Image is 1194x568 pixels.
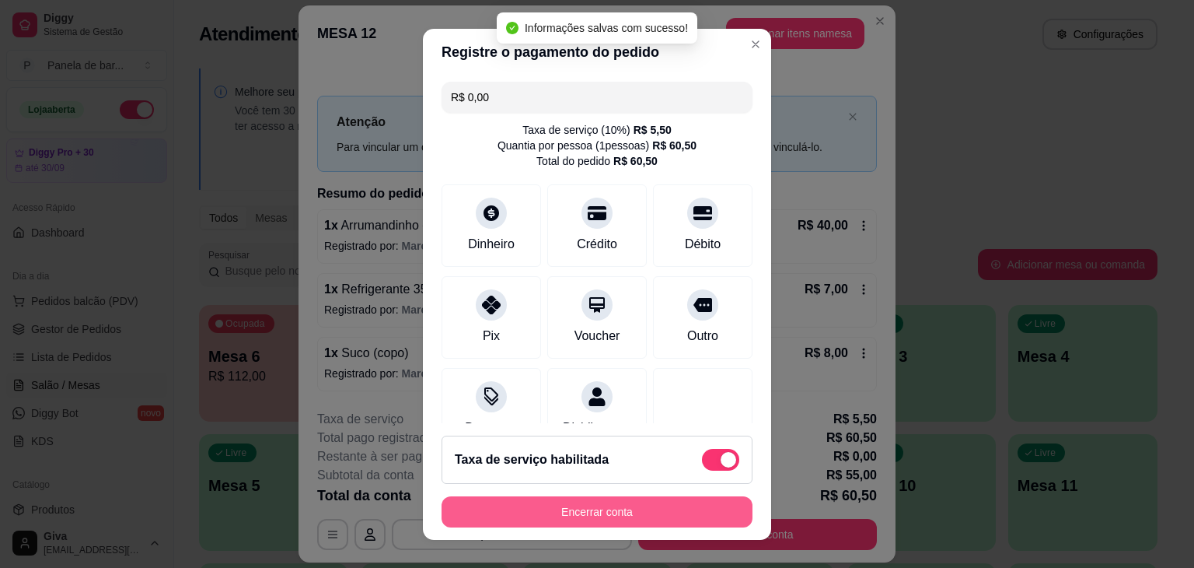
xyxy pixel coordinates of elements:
[483,327,500,345] div: Pix
[577,235,617,254] div: Crédito
[451,82,743,113] input: Ex.: hambúrguer de cordeiro
[652,138,696,153] div: R$ 60,50
[685,235,721,254] div: Débito
[634,122,672,138] div: R$ 5,50
[574,327,620,345] div: Voucher
[465,419,518,437] div: Desconto
[442,496,752,528] button: Encerrar conta
[506,22,518,34] span: check-circle
[423,29,771,75] header: Registre o pagamento do pedido
[536,153,658,169] div: Total do pedido
[455,451,609,469] h2: Taxa de serviço habilitada
[522,122,672,138] div: Taxa de serviço ( 10 %)
[468,235,515,254] div: Dinheiro
[743,32,768,57] button: Close
[613,153,658,169] div: R$ 60,50
[563,419,631,437] div: Dividir conta
[687,327,718,345] div: Outro
[497,138,696,153] div: Quantia por pessoa ( 1 pessoas)
[525,22,688,34] span: Informações salvas com sucesso!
